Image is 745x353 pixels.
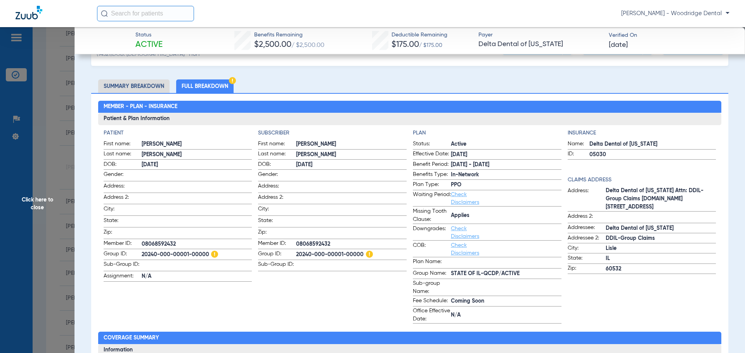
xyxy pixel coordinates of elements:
span: [DATE] [296,161,407,169]
span: Benefits Remaining [254,31,324,39]
span: Plan Name: [413,258,451,268]
span: Waiting Period: [413,191,451,206]
button: Verify Benefits [663,44,723,55]
span: [PERSON_NAME] [142,140,252,148]
span: 05030 [589,151,716,159]
span: Address: [568,187,606,211]
span: DOB: [104,160,142,170]
span: Address: [104,182,142,193]
span: Downgrades: [413,225,451,240]
span: Member ID: [258,239,296,249]
span: DDIL-Group Claims [606,234,716,243]
span: Address 2: [104,193,142,204]
span: Fee Schedule: [413,297,451,306]
span: First name: [258,140,296,149]
span: Name: [568,140,589,149]
span: Active [451,140,561,148]
span: Member ID: [104,239,142,249]
span: Gender: [258,170,296,181]
img: Hazard [366,251,373,258]
span: Group Name: [413,269,451,279]
img: Hazard [229,77,236,84]
span: Zip: [104,228,142,239]
h3: Patient & Plan Information [98,113,722,125]
span: STATE OF IL-QCDP/ACTIVE [451,270,561,278]
a: Check Disclaimers [451,226,479,239]
span: Coming Soon [451,297,561,305]
span: N/A [142,272,252,281]
input: Search for patients [97,6,194,21]
h2: Coverage Summary [98,332,722,344]
span: IL [606,255,716,263]
span: 60532 [606,265,716,273]
span: Applies [451,212,561,220]
img: Zuub Logo [16,6,42,19]
span: City: [258,205,296,215]
span: State: [104,217,142,227]
span: In-Network [451,171,561,179]
span: First name: [104,140,142,149]
span: Active [135,40,163,50]
a: Check Disclaimers [451,243,479,256]
span: State: [258,217,296,227]
span: 08068592432 [296,240,407,248]
span: Address 2: [568,212,606,223]
span: $2,500.00 [254,41,291,49]
span: [DATE] [142,161,252,169]
span: Assignment: [104,272,142,281]
span: Office Effective Date: [413,307,451,323]
span: Plan Type: [413,181,451,190]
button: Save to PDF [583,44,652,55]
span: Status [135,31,163,39]
span: Payer [478,31,602,39]
app-breakdown-title: Subscriber [258,129,407,137]
span: Benefit Period: [413,160,451,170]
span: Delta Dental of [US_STATE] Attn: DDIL-Group Claims [DOMAIN_NAME][STREET_ADDRESS] [606,187,716,211]
span: Addressee: [568,224,606,233]
span: PPO [451,181,561,189]
span: / $175.00 [419,43,442,48]
img: Search Icon [101,10,108,17]
span: Group ID: [258,250,296,260]
span: [PERSON_NAME] [142,151,252,159]
span: Effective Date: [413,150,451,159]
span: Delta Dental of [US_STATE] [589,140,716,148]
li: Full Breakdown [176,79,234,93]
span: Address: [258,182,296,193]
span: / $2,500.00 [291,42,324,48]
span: N/A [451,311,561,319]
span: Verified On [609,31,733,40]
a: Check Disclaimers [451,192,479,205]
span: [PERSON_NAME] - Woodridge Dental [621,10,729,17]
span: City: [104,205,142,215]
span: 20240-000-00001-00000 [142,250,252,260]
span: State: [568,254,606,263]
span: Missing Tooth Clause: [413,207,451,224]
span: [DATE] [609,40,628,50]
span: Address 2: [258,193,296,204]
span: Delta Dental of [US_STATE] [478,40,602,49]
span: DOB: [258,160,296,170]
span: ID: [568,150,589,159]
h4: Patient [104,129,252,137]
span: [PERSON_NAME] [296,140,407,148]
img: Hazard [211,251,218,258]
span: COB: [413,241,451,257]
span: 08068592432 [142,240,252,248]
span: $175.00 [392,41,419,49]
span: [DATE] [451,151,561,159]
span: Deductible Remaining [392,31,447,39]
h4: Plan [413,129,561,137]
span: Lisle [606,245,716,253]
li: Summary Breakdown [98,79,170,93]
h2: Member - Plan - Insurance [98,101,722,113]
button: Premier [502,44,572,55]
span: Gender: [104,170,142,181]
span: Group ID: [104,250,142,260]
h4: Claims Address [568,176,716,184]
span: Zip: [568,264,606,274]
span: Last name: [258,150,296,159]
